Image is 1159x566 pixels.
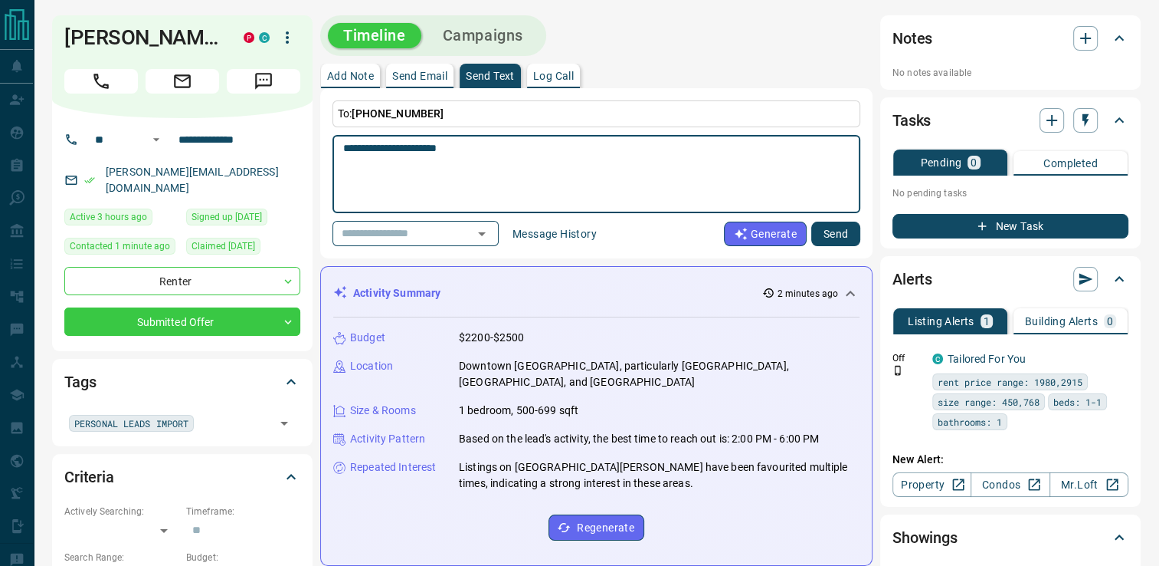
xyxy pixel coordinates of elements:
[892,525,958,550] h2: Showings
[459,358,859,390] p: Downtown [GEOGRAPHIC_DATA], particularly [GEOGRAPHIC_DATA], [GEOGRAPHIC_DATA], and [GEOGRAPHIC_DATA]
[74,416,188,431] span: PERSONAL LEADS IMPORT
[971,157,977,168] p: 0
[64,267,300,295] div: Renter
[350,330,385,346] p: Budget
[548,515,644,541] button: Regenerate
[64,459,300,495] div: Criteria
[186,551,300,564] p: Budget:
[106,166,279,194] a: [PERSON_NAME][EMAIL_ADDRESS][DOMAIN_NAME]
[892,108,931,133] h2: Tasks
[186,238,300,259] div: Fri Apr 25 2025
[70,209,147,225] span: Active 3 hours ago
[892,452,1128,468] p: New Alert:
[192,239,255,254] span: Claimed [DATE]
[64,238,178,259] div: Fri Aug 15 2025
[892,351,923,365] p: Off
[64,370,96,394] h2: Tags
[892,182,1128,205] p: No pending tasks
[1043,158,1098,169] p: Completed
[273,413,295,434] button: Open
[938,374,1082,390] span: rent price range: 1980,2915
[64,308,300,336] div: Submitted Offer
[459,431,819,447] p: Based on the lead's activity, the best time to reach out is: 2:00 PM - 6:00 PM
[64,25,221,50] h1: [PERSON_NAME]
[64,465,114,489] h2: Criteria
[811,222,860,246] button: Send
[353,285,440,301] p: Activity Summary
[466,71,515,81] p: Send Text
[892,66,1128,80] p: No notes available
[186,209,300,230] div: Fri Apr 25 2025
[920,157,961,168] p: Pending
[328,23,421,48] button: Timeline
[459,459,859,492] p: Listings on [GEOGRAPHIC_DATA][PERSON_NAME] have been favourited multiple times, indicating a stro...
[724,222,807,246] button: Generate
[392,71,447,81] p: Send Email
[892,102,1128,139] div: Tasks
[459,403,578,419] p: 1 bedroom, 500-699 sqft
[1049,472,1128,497] a: Mr.Loft
[147,130,165,149] button: Open
[892,365,903,376] svg: Push Notification Only
[64,69,138,94] span: Call
[778,287,838,301] p: 2 minutes ago
[64,505,178,518] p: Actively Searching:
[938,414,1002,429] span: bathrooms: 1
[533,71,574,81] p: Log Call
[350,459,436,476] p: Repeated Interest
[64,551,178,564] p: Search Range:
[1025,316,1098,327] p: Building Alerts
[192,209,262,225] span: Signed up [DATE]
[892,261,1128,298] div: Alerts
[892,20,1128,57] div: Notes
[938,394,1039,410] span: size range: 450,768
[892,267,932,291] h2: Alerts
[350,431,425,447] p: Activity Pattern
[1107,316,1113,327] p: 0
[333,279,859,308] div: Activity Summary2 minutes ago
[64,209,178,230] div: Fri Aug 15 2025
[971,472,1049,497] a: Condos
[932,354,943,364] div: condos.ca
[427,23,539,48] button: Campaigns
[64,364,300,400] div: Tags
[471,223,493,245] button: Open
[244,32,254,43] div: property.ca
[503,222,606,246] button: Message History
[1053,394,1102,410] span: beds: 1-1
[332,100,860,127] p: To:
[984,316,990,327] p: 1
[892,472,971,497] a: Property
[892,214,1128,239] button: New Task
[350,403,416,419] p: Size & Rooms
[70,239,170,254] span: Contacted 1 minute ago
[186,505,300,518] p: Timeframe:
[892,519,1128,556] div: Showings
[459,330,524,346] p: $2200-$2500
[146,69,219,94] span: Email
[352,107,444,120] span: [PHONE_NUMBER]
[227,69,300,94] span: Message
[948,353,1026,365] a: Tailored For You
[892,26,932,51] h2: Notes
[350,358,393,374] p: Location
[327,71,374,81] p: Add Note
[908,316,974,327] p: Listing Alerts
[259,32,270,43] div: condos.ca
[84,175,95,186] svg: Email Verified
